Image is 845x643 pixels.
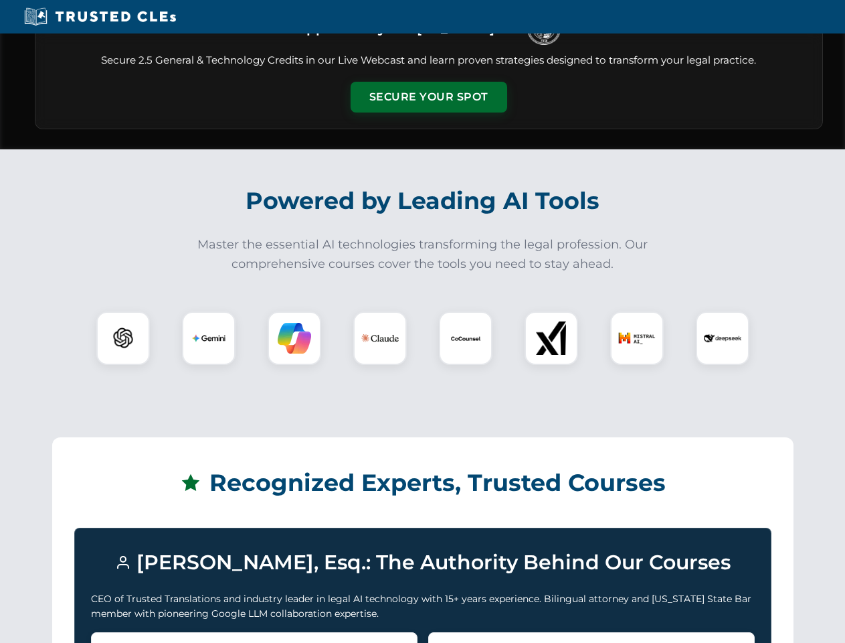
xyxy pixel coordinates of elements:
[96,311,150,365] div: ChatGPT
[535,321,568,355] img: xAI Logo
[696,311,749,365] div: DeepSeek
[52,177,793,224] h2: Powered by Leading AI Tools
[74,459,771,506] h2: Recognized Experts, Trusted Courses
[704,319,741,357] img: DeepSeek Logo
[192,321,225,355] img: Gemini Logo
[278,321,311,355] img: Copilot Logo
[449,321,482,355] img: CoCounsel Logo
[189,235,657,274] p: Master the essential AI technologies transforming the legal profession. Our comprehensive courses...
[361,319,399,357] img: Claude Logo
[182,311,236,365] div: Gemini
[353,311,407,365] div: Claude
[104,319,143,358] img: ChatGPT Logo
[91,591,755,622] p: CEO of Trusted Translations and industry leader in legal AI technology with 15+ years experience....
[525,311,578,365] div: xAI
[351,82,507,113] button: Secure Your Spot
[20,7,180,27] img: Trusted CLEs
[439,311,492,365] div: CoCounsel
[618,319,656,357] img: Mistral AI Logo
[610,311,664,365] div: Mistral AI
[91,545,755,581] h3: [PERSON_NAME], Esq.: The Authority Behind Our Courses
[52,53,806,68] p: Secure 2.5 General & Technology Credits in our Live Webcast and learn proven strategies designed ...
[268,311,321,365] div: Copilot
